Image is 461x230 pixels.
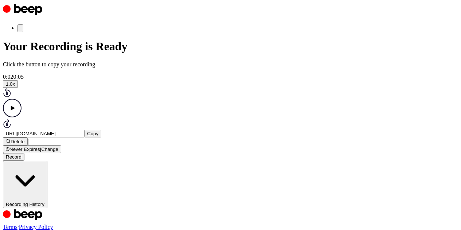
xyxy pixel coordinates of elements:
span: Change [41,147,58,152]
button: 1.0x [3,80,18,88]
h1: Your Recording is Ready [3,40,458,53]
button: Never Expires|Change [3,145,61,153]
p: Click the button to copy your recording. [3,61,458,68]
button: Record [3,153,24,161]
span: 0:02 [3,74,13,80]
span: 0:05 [13,74,23,80]
a: Beep [3,12,44,18]
span: | [40,147,41,152]
button: Delete [3,137,28,145]
button: Recording History [3,161,47,208]
a: Terms [3,224,17,230]
span: Recording History [6,202,44,207]
a: Privacy Policy [19,224,53,230]
button: Copy [84,130,101,137]
a: Cruip [3,217,44,223]
span: | [28,138,29,144]
button: Open menu [17,24,23,32]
